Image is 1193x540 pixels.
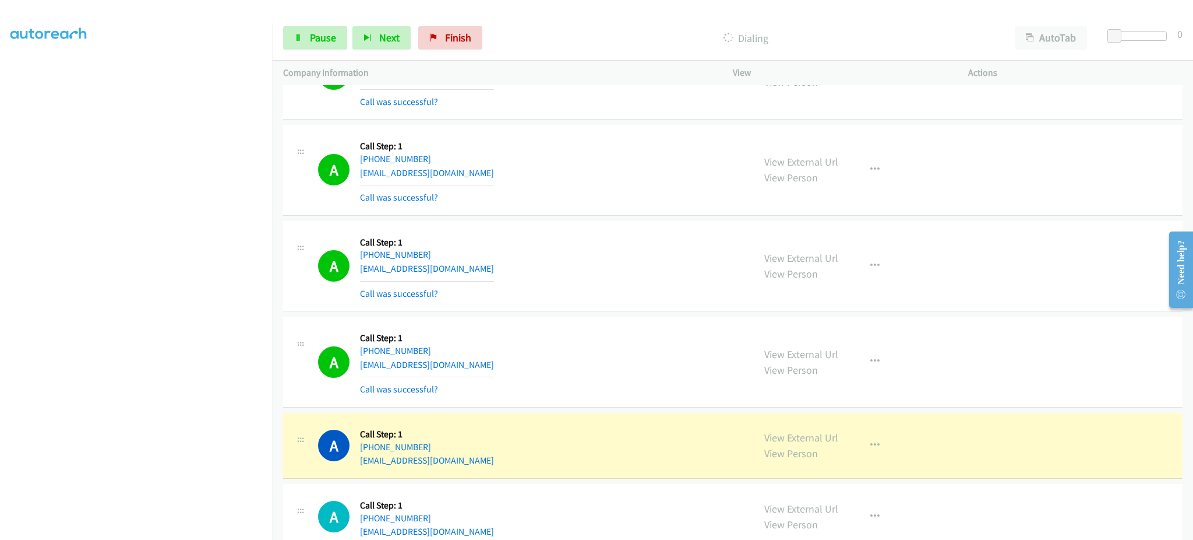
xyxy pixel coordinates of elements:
[1113,31,1167,41] div: Delay between calls (in seconds)
[764,251,838,265] a: View External Url
[360,288,438,299] a: Call was successful?
[764,348,838,361] a: View External Url
[498,30,994,46] p: Dialing
[310,31,336,44] span: Pause
[360,455,494,466] a: [EMAIL_ADDRESS][DOMAIN_NAME]
[764,75,818,89] a: View Person
[318,346,350,378] h1: A
[360,96,438,107] a: Call was successful?
[764,267,818,280] a: View Person
[445,31,471,44] span: Finish
[352,26,411,50] button: Next
[764,171,818,184] a: View Person
[318,250,350,282] h1: A
[1177,26,1183,42] div: 0
[283,66,712,80] p: Company Information
[764,502,838,516] a: View External Url
[764,518,818,531] a: View Person
[360,345,431,356] a: [PHONE_NUMBER]
[283,26,347,50] a: Pause
[764,155,838,169] a: View External Url
[318,501,350,532] h1: A
[418,26,482,50] a: Finish
[968,66,1183,80] p: Actions
[360,429,494,440] h5: Call Step: 1
[1015,26,1087,50] button: AutoTab
[360,192,438,203] a: Call was successful?
[764,447,818,460] a: View Person
[360,249,431,260] a: [PHONE_NUMBER]
[360,237,494,248] h5: Call Step: 1
[318,430,350,461] h1: A
[360,167,494,178] a: [EMAIL_ADDRESS][DOMAIN_NAME]
[318,154,350,185] h1: A
[360,141,494,152] h5: Call Step: 1
[1160,223,1193,316] iframe: Resource Center
[379,31,400,44] span: Next
[764,431,838,444] a: View External Url
[733,66,947,80] p: View
[360,513,431,524] a: [PHONE_NUMBER]
[360,526,494,537] a: [EMAIL_ADDRESS][DOMAIN_NAME]
[360,263,494,274] a: [EMAIL_ADDRESS][DOMAIN_NAME]
[360,332,494,344] h5: Call Step: 1
[360,500,494,511] h5: Call Step: 1
[360,359,494,370] a: [EMAIL_ADDRESS][DOMAIN_NAME]
[360,153,431,164] a: [PHONE_NUMBER]
[360,384,438,395] a: Call was successful?
[764,363,818,377] a: View Person
[360,441,431,453] a: [PHONE_NUMBER]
